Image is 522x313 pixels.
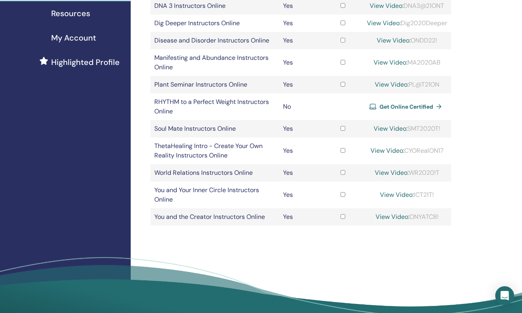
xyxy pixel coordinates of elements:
[375,80,409,89] a: View Video:
[150,164,280,182] td: World Relations Instructors Online
[279,208,323,226] td: Yes
[279,76,323,93] td: Yes
[51,56,120,68] span: Highlighted Profile
[367,124,447,133] div: SMT2020T!
[150,137,280,164] td: ThetaHealing Intro - Create Your Own Reality Instructors Online
[367,190,447,200] div: ICT21T!
[150,208,280,226] td: You and the Creator Instructors Online
[376,213,409,221] a: View Video:
[51,32,96,44] span: My Account
[150,76,280,93] td: Plant Seminar Instructors Online
[51,7,90,19] span: Resources
[279,120,323,137] td: Yes
[379,103,433,110] span: Get Online Certified
[279,182,323,208] td: Yes
[279,164,323,182] td: Yes
[279,49,323,76] td: Yes
[279,93,323,120] td: No
[369,101,445,113] a: Get Online Certified
[495,286,514,305] div: Open Intercom Messenger
[150,15,280,32] td: Dig Deeper Instructors Online
[367,80,447,89] div: PL@T21ON
[279,15,323,32] td: Yes
[367,212,447,222] div: ONYATC8!
[367,168,447,178] div: WR2020!T
[367,58,447,67] div: MA2020AB
[367,146,447,156] div: CYORealON17
[367,19,447,28] div: Dig2020Deeper
[375,169,409,177] a: View Video:
[367,1,447,11] div: DNA3@21ONT
[150,93,280,120] td: RHYTHM to a Perfect Weight Instructors Online
[279,137,323,164] td: Yes
[380,191,414,199] a: View Video:
[370,146,404,155] a: View Video:
[367,36,447,45] div: ONDD22!
[374,58,407,67] a: View Video:
[367,19,401,27] a: View Video:
[150,120,280,137] td: Soul Mate Instructors Online
[150,32,280,49] td: Disease and Disorder Instructors Online
[279,32,323,49] td: Yes
[377,36,411,44] a: View Video:
[150,49,280,76] td: Manifesting and Abundance Instructors Online
[150,182,280,208] td: You and Your Inner Circle Instructors Online
[370,2,404,10] a: View Video:
[374,124,407,133] a: View Video:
